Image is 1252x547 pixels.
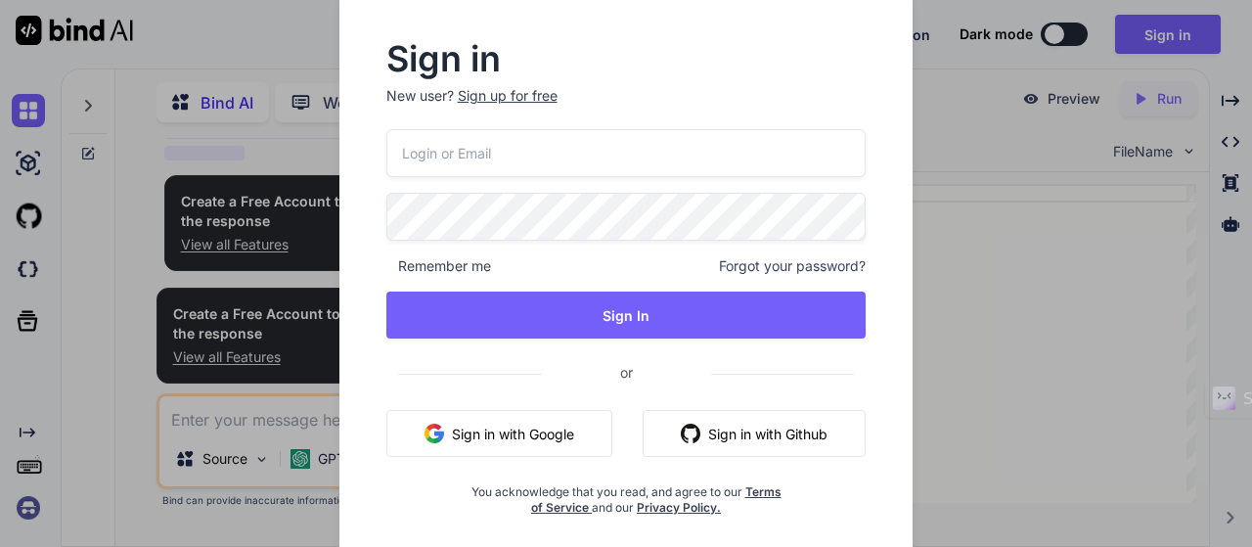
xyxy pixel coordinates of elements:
button: Sign in with Google [386,410,612,457]
span: or [542,348,711,396]
img: github [681,424,700,443]
div: You acknowledge that you read, and agree to our and our [466,473,785,516]
span: Remember me [386,256,491,276]
h2: Sign in [386,43,867,74]
p: New user? [386,86,867,129]
img: google [425,424,444,443]
button: Sign In [386,292,867,339]
a: Terms of Service [531,484,782,515]
span: Forgot your password? [719,256,866,276]
div: Sign up for free [458,86,558,106]
a: Privacy Policy. [637,500,721,515]
input: Login or Email [386,129,867,177]
button: Sign in with Github [643,410,866,457]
